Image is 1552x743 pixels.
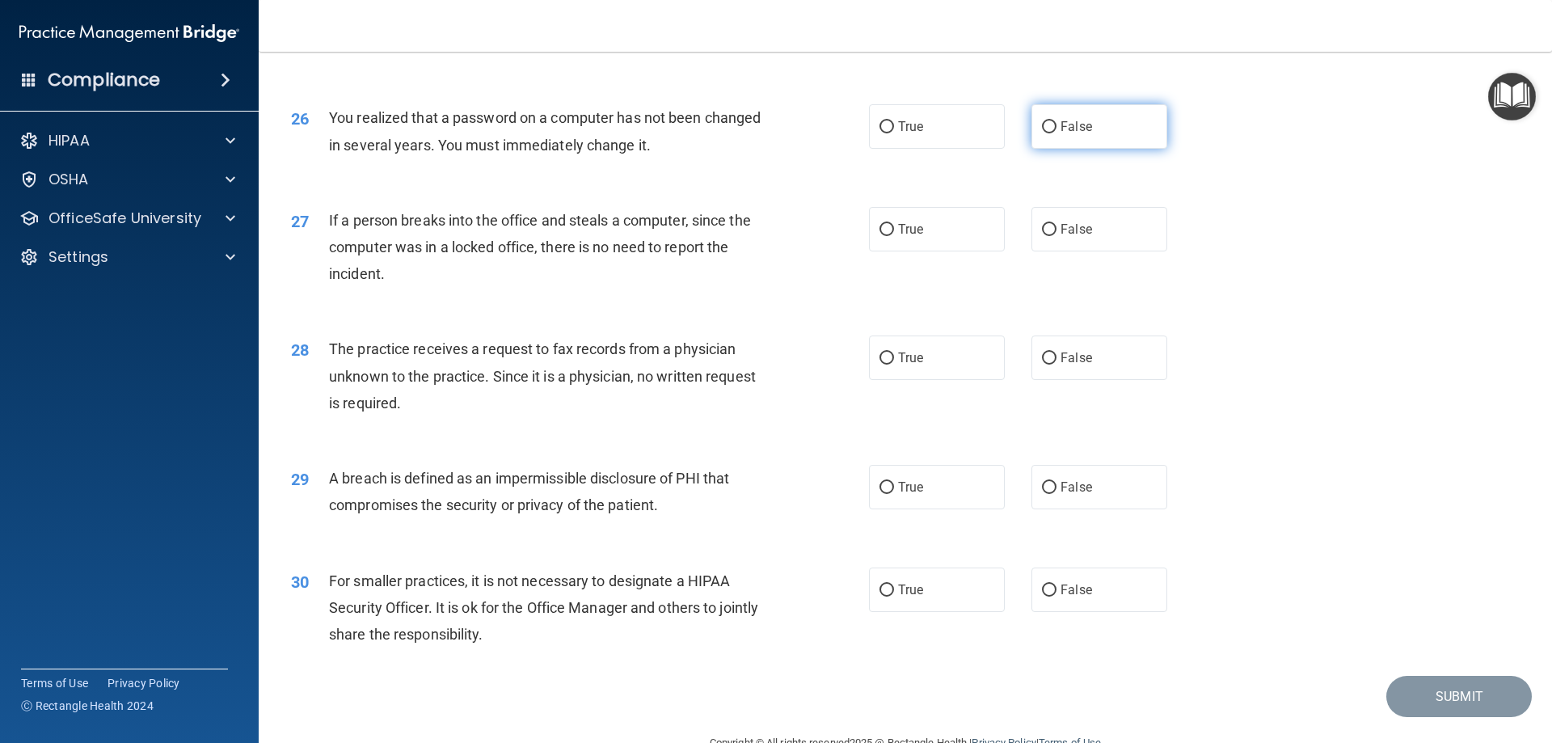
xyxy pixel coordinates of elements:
[21,698,154,714] span: Ⓒ Rectangle Health 2024
[1042,353,1056,365] input: False
[329,109,761,153] span: You realized that a password on a computer has not been changed in several years. You must immedi...
[329,212,751,282] span: If a person breaks into the office and steals a computer, since the computer was in a locked offi...
[329,470,729,513] span: A breach is defined as an impermissible disclosure of PHI that compromises the security or privac...
[1061,119,1092,134] span: False
[108,675,180,691] a: Privacy Policy
[1488,73,1536,120] button: Open Resource Center
[879,353,894,365] input: True
[291,109,309,129] span: 26
[19,209,235,228] a: OfficeSafe University
[48,209,201,228] p: OfficeSafe University
[48,131,90,150] p: HIPAA
[1272,628,1533,693] iframe: Drift Widget Chat Controller
[1061,479,1092,495] span: False
[879,121,894,133] input: True
[291,470,309,489] span: 29
[1042,121,1056,133] input: False
[1061,222,1092,237] span: False
[1042,585,1056,597] input: False
[48,69,160,91] h4: Compliance
[291,572,309,592] span: 30
[1042,224,1056,236] input: False
[291,212,309,231] span: 27
[329,572,758,643] span: For smaller practices, it is not necessary to designate a HIPAA Security Officer. It is ok for th...
[898,350,923,365] span: True
[19,247,235,267] a: Settings
[291,340,309,360] span: 28
[1061,582,1092,597] span: False
[48,170,89,189] p: OSHA
[898,479,923,495] span: True
[879,224,894,236] input: True
[879,585,894,597] input: True
[1042,482,1056,494] input: False
[1386,676,1532,717] button: Submit
[19,17,239,49] img: PMB logo
[898,119,923,134] span: True
[898,582,923,597] span: True
[1061,350,1092,365] span: False
[21,675,88,691] a: Terms of Use
[19,131,235,150] a: HIPAA
[879,482,894,494] input: True
[329,340,756,411] span: The practice receives a request to fax records from a physician unknown to the practice. Since it...
[48,247,108,267] p: Settings
[898,222,923,237] span: True
[19,170,235,189] a: OSHA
